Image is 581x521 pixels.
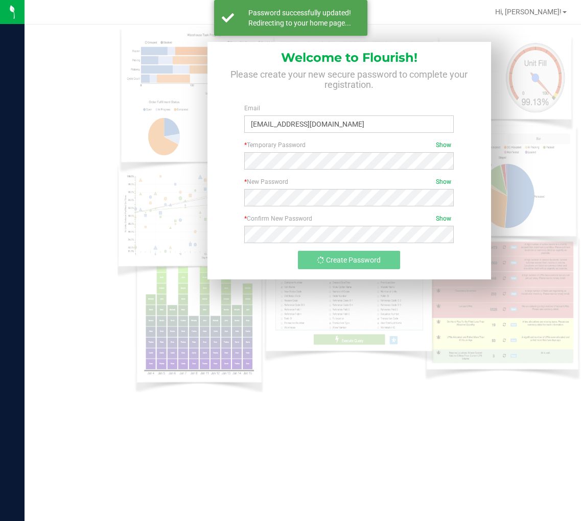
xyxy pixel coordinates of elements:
[230,69,468,90] span: Please create your new secure password to complete your registration.
[436,177,451,186] span: Show
[495,8,562,16] span: Hi, [PERSON_NAME]!
[436,140,451,150] span: Show
[244,104,453,113] label: Email
[244,177,453,186] label: New Password
[244,214,453,223] label: Confirm New Password
[298,251,400,269] button: Create Password
[436,214,451,223] span: Show
[326,256,381,264] span: Create Password
[244,140,453,150] label: Temporary Password
[222,42,476,64] h1: Welcome to Flourish!
[240,8,360,28] div: Password successfully updated! Redirecting to your home page...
